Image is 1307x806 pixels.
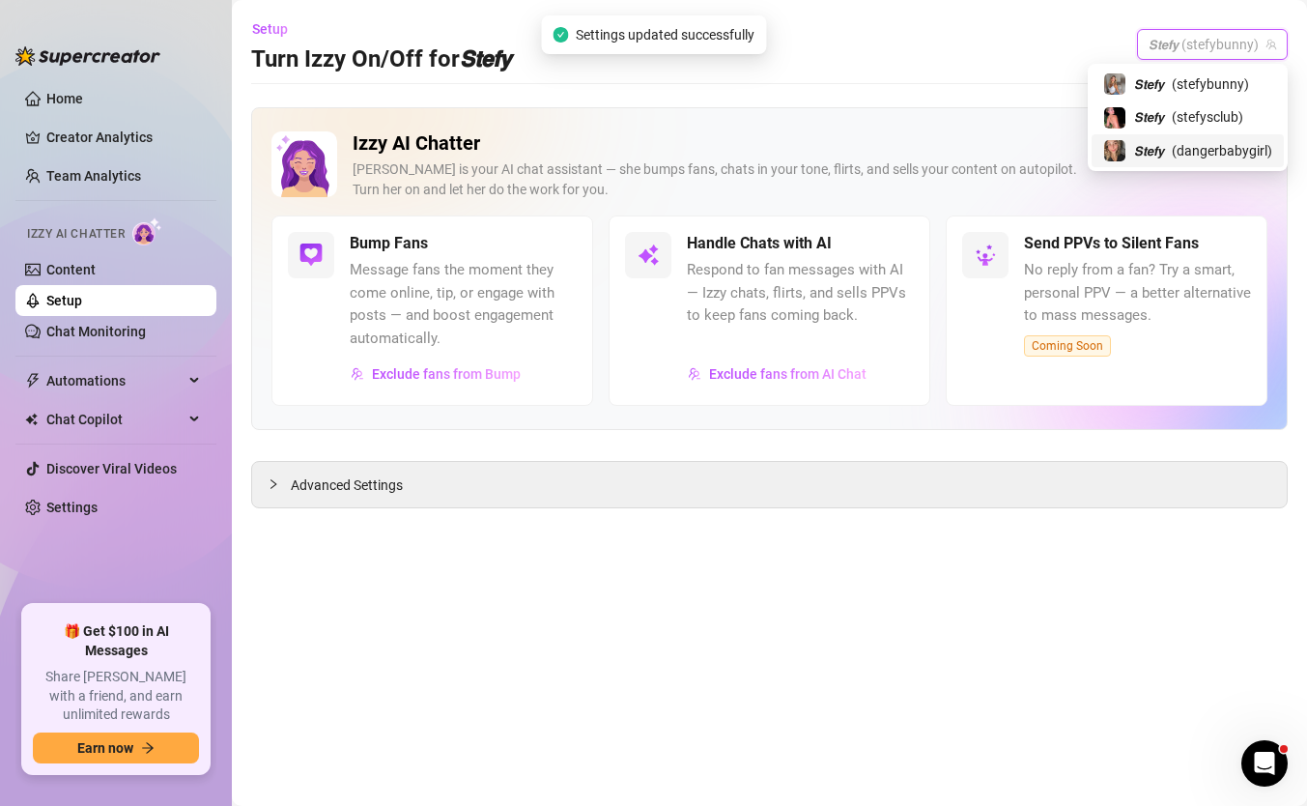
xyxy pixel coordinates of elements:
span: Advanced Settings [291,475,403,496]
span: 𝙎𝙩𝙚𝙛𝙮 [1134,140,1164,161]
img: svg%3e [637,244,660,267]
h2: Izzy AI Chatter [353,131,1208,156]
h5: Bump Fans [350,232,428,255]
button: Setup [251,14,303,44]
a: Creator Analytics [46,122,201,153]
button: Earn nowarrow-right [33,733,199,763]
span: arrow-right [141,741,155,755]
div: [PERSON_NAME] is your AI chat assistant — she bumps fans, chats in your tone, flirts, and sells y... [353,159,1208,200]
img: svg%3e [688,367,701,381]
span: Automations [46,365,184,396]
a: Discover Viral Videos [46,461,177,476]
span: 𝙎𝙩𝙚𝙛𝙮 [1134,73,1164,95]
span: Setup [252,21,288,37]
a: Team Analytics [46,168,141,184]
span: team [1265,39,1277,50]
span: Settings updated successfully [576,24,754,45]
span: check-circle [553,27,568,43]
span: Exclude fans from Bump [372,366,521,382]
span: No reply from a fan? Try a smart, personal PPV — a better alternative to mass messages. [1024,259,1251,328]
h5: Handle Chats with AI [687,232,832,255]
img: logo-BBDzfeDw.svg [15,46,160,66]
h5: Send PPVs to Silent Fans [1024,232,1199,255]
a: Settings [46,500,98,515]
a: Setup [46,293,82,308]
div: collapsed [268,474,291,495]
h3: Turn Izzy On/Off for 𝙎𝙩𝙚𝙛𝙮 [251,44,511,75]
img: Chat Copilot [25,413,38,426]
img: svg%3e [974,244,997,267]
iframe: Intercom live chat [1241,740,1288,787]
span: Respond to fan messages with AI — Izzy chats, flirts, and sells PPVs to keep fans coming back. [687,259,914,328]
span: 𝙎𝙩𝙚𝙛𝙮 [1134,106,1164,128]
span: Izzy AI Chatter [27,225,125,244]
a: Home [46,91,83,106]
span: 🎁 Get $100 in AI Messages [33,622,199,660]
span: Message fans the moment they come online, tip, or engage with posts — and boost engagement automa... [350,259,577,350]
span: ( dangerbabygirl ) [1172,140,1272,161]
span: Exclude fans from AI Chat [709,366,867,382]
span: ( stefysclub ) [1172,106,1243,128]
span: 𝙎𝙩𝙚𝙛𝙮 (stefybunny) [1149,30,1276,59]
span: collapsed [268,478,279,490]
span: Coming Soon [1024,335,1111,357]
img: Izzy AI Chatter [271,131,337,197]
img: svg%3e [299,244,323,267]
span: Share [PERSON_NAME] with a friend, and earn unlimited rewards [33,668,199,725]
img: 𝙎𝙩𝙚𝙛𝙮 (@stefysclub) [1104,107,1125,129]
img: svg%3e [351,367,364,381]
img: 𝙎𝙩𝙚𝙛𝙮 (@stefybunny) [1104,73,1125,95]
span: ( stefybunny ) [1172,73,1249,95]
span: Earn now [77,740,133,756]
a: Chat Monitoring [46,324,146,339]
a: Content [46,262,96,277]
span: Chat Copilot [46,404,184,435]
button: Exclude fans from AI Chat [687,359,867,389]
button: Exclude fans from Bump [350,359,522,389]
img: 𝙎𝙩𝙚𝙛𝙮 (@dangerbabygirl) [1104,140,1125,161]
span: thunderbolt [25,373,41,389]
img: AI Chatter [132,217,162,245]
